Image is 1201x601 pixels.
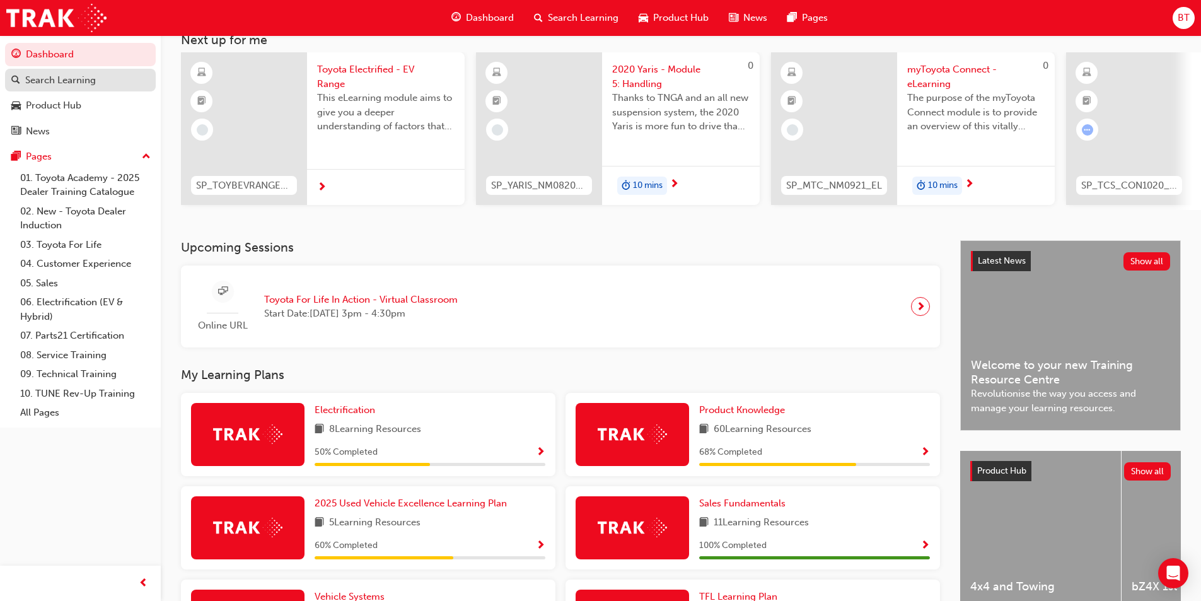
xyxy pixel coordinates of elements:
span: learningRecordVerb_ATTEMPT-icon [1082,124,1093,136]
span: Search Learning [548,11,618,25]
span: 10 mins [633,178,663,193]
a: 2025 Used Vehicle Excellence Learning Plan [315,496,512,511]
span: SP_TOYBEVRANGE_EL [196,178,292,193]
a: 05. Sales [15,274,156,293]
span: learningRecordVerb_NONE-icon [492,124,503,136]
button: DashboardSearch LearningProduct HubNews [5,40,156,145]
span: learningResourceType_ELEARNING-icon [1082,65,1091,81]
a: 0SP_MTC_NM0921_ELmyToyota Connect - eLearningThe purpose of the myToyota Connect module is to pro... [771,52,1055,205]
a: pages-iconPages [777,5,838,31]
span: Show Progress [920,447,930,458]
a: 06. Electrification (EV & Hybrid) [15,293,156,326]
span: pages-icon [11,151,21,163]
h3: Upcoming Sessions [181,240,940,255]
span: Revolutionise the way you access and manage your learning resources. [971,387,1170,415]
span: 60 % Completed [315,539,378,553]
span: 100 % Completed [699,539,767,553]
div: Search Learning [25,73,96,88]
a: 10. TUNE Rev-Up Training [15,384,156,404]
span: 11 Learning Resources [714,515,809,531]
span: Show Progress [536,540,545,552]
span: next-icon [317,182,327,194]
span: 5 Learning Resources [329,515,421,531]
span: car-icon [639,10,648,26]
span: 0 [1043,60,1048,71]
span: Show Progress [920,540,930,552]
span: Toyota Electrified - EV Range [317,62,455,91]
span: Product Hub [653,11,709,25]
span: booktick-icon [787,93,796,110]
a: 03. Toyota For Life [15,235,156,255]
span: search-icon [534,10,543,26]
span: learningResourceType_ELEARNING-icon [787,65,796,81]
img: Trak [598,518,667,537]
span: learningRecordVerb_NONE-icon [197,124,208,136]
span: 8 Learning Resources [329,422,421,438]
span: book-icon [699,515,709,531]
span: SP_TCS_CON1020_VD [1081,178,1177,193]
span: 2025 Used Vehicle Excellence Learning Plan [315,498,507,509]
a: guage-iconDashboard [441,5,524,31]
a: SP_TOYBEVRANGE_ELToyota Electrified - EV RangeThis eLearning module aims to give you a deeper und... [181,52,465,205]
a: 07. Parts21 Certification [15,326,156,346]
span: learningRecordVerb_NONE-icon [787,124,798,136]
a: Online URLToyota For Life In Action - Virtual ClassroomStart Date:[DATE] 3pm - 4:30pm [191,276,930,338]
a: Electrification [315,403,380,417]
span: Electrification [315,404,375,416]
span: search-icon [11,75,20,86]
a: car-iconProduct Hub [629,5,719,31]
span: 0 [748,60,753,71]
span: booktick-icon [492,93,501,110]
div: Open Intercom Messenger [1158,558,1188,588]
a: Latest NewsShow all [971,251,1170,271]
span: book-icon [315,515,324,531]
a: 04. Customer Experience [15,254,156,274]
span: Show Progress [536,447,545,458]
span: next-icon [670,179,679,190]
div: Pages [26,149,52,164]
span: 10 mins [928,178,958,193]
span: SP_YARIS_NM0820_EL_05 [491,178,587,193]
span: The purpose of the myToyota Connect module is to provide an overview of this vitally important ne... [907,91,1045,134]
span: Dashboard [466,11,514,25]
span: 68 % Completed [699,445,762,460]
span: News [743,11,767,25]
a: Search Learning [5,69,156,92]
img: Trak [213,518,282,537]
span: guage-icon [451,10,461,26]
span: book-icon [315,422,324,438]
button: Show Progress [920,538,930,554]
button: BT [1173,7,1195,29]
span: 60 Learning Resources [714,422,811,438]
span: Sales Fundamentals [699,498,786,509]
span: booktick-icon [197,93,206,110]
a: All Pages [15,403,156,423]
span: 50 % Completed [315,445,378,460]
span: learningResourceType_ELEARNING-icon [492,65,501,81]
span: 2020 Yaris - Module 5: Handling [612,62,750,91]
span: booktick-icon [1082,93,1091,110]
a: 01. Toyota Academy - 2025 Dealer Training Catalogue [15,168,156,202]
span: SP_MTC_NM0921_EL [786,178,882,193]
button: Show Progress [920,445,930,460]
a: Product HubShow all [970,461,1171,481]
span: Toyota For Life In Action - Virtual Classroom [264,293,458,307]
a: Product Hub [5,94,156,117]
span: Thanks to TNGA and an all new suspension system, the 2020 Yaris is more fun to drive than ever be... [612,91,750,134]
span: car-icon [11,100,21,112]
span: Product Knowledge [699,404,785,416]
span: Latest News [978,255,1026,266]
span: Start Date: [DATE] 3pm - 4:30pm [264,306,458,321]
button: Pages [5,145,156,168]
h3: My Learning Plans [181,368,940,382]
span: prev-icon [139,576,148,592]
img: Trak [6,4,107,32]
span: Pages [802,11,828,25]
span: myToyota Connect - eLearning [907,62,1045,91]
div: News [26,124,50,139]
a: news-iconNews [719,5,777,31]
span: sessionType_ONLINE_URL-icon [218,284,228,300]
a: Dashboard [5,43,156,66]
span: guage-icon [11,49,21,61]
